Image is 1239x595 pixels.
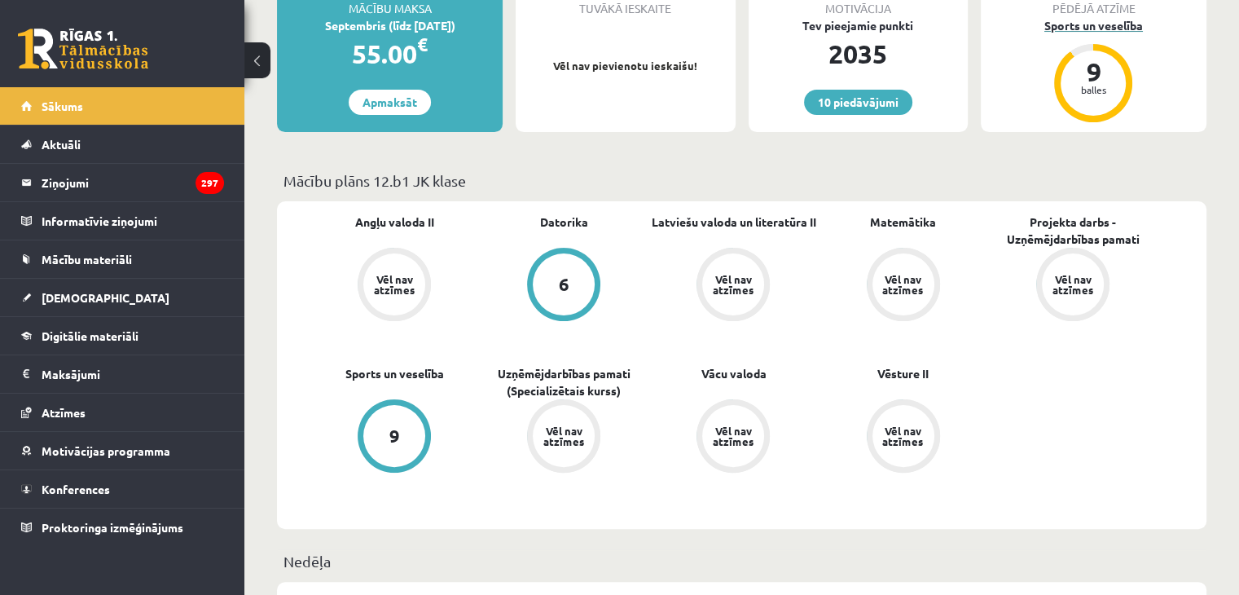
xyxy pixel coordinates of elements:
p: Mācību plāns 12.b1 JK klase [283,170,1200,192]
div: Vēl nav atzīmes [1050,274,1096,295]
a: Ziņojumi297 [21,164,224,201]
a: Mācību materiāli [21,240,224,278]
a: Vēl nav atzīmes [819,399,988,476]
div: Sports un veselība [981,17,1206,34]
span: [DEMOGRAPHIC_DATA] [42,290,169,305]
div: 9 [1069,59,1118,85]
a: 6 [479,248,648,324]
a: Datorika [540,214,588,231]
span: Aktuāli [42,137,81,152]
a: Sports un veselība [345,365,444,382]
legend: Informatīvie ziņojumi [42,202,224,240]
a: Maksājumi [21,355,224,393]
a: Sports un veselība 9 balles [981,17,1206,125]
a: Motivācijas programma [21,432,224,469]
div: balles [1069,85,1118,95]
a: Vēl nav atzīmes [648,248,818,324]
p: Nedēļa [283,550,1200,572]
a: Projekta darbs - Uzņēmējdarbības pamati [988,214,1158,248]
a: Proktoringa izmēģinājums [21,509,224,546]
span: Proktoringa izmēģinājums [42,520,183,535]
a: Vēl nav atzīmes [479,399,648,476]
a: Uzņēmējdarbības pamati (Specializētais kurss) [479,365,648,399]
a: Vācu valoda [701,365,766,382]
span: Sākums [42,99,83,113]
span: Konferences [42,482,110,496]
div: Vēl nav atzīmes [371,274,417,295]
a: Rīgas 1. Tālmācības vidusskola [18,29,148,69]
a: Aktuāli [21,126,224,163]
div: Septembris (līdz [DATE]) [277,17,503,34]
i: 297 [196,172,224,194]
div: 55.00 [277,34,503,73]
a: Latviešu valoda un literatūra II [651,214,815,231]
div: Vēl nav atzīmes [710,274,756,295]
div: Tev pieejamie punkti [749,17,968,34]
a: Apmaksāt [349,90,431,115]
a: Informatīvie ziņojumi [21,202,224,240]
a: 9 [310,399,479,476]
a: Angļu valoda II [355,214,434,231]
a: [DEMOGRAPHIC_DATA] [21,279,224,316]
a: Digitālie materiāli [21,317,224,355]
div: 2035 [749,34,968,73]
span: Mācību materiāli [42,252,132,267]
div: 9 [389,427,400,445]
div: Vēl nav atzīmes [881,274,926,295]
span: Motivācijas programma [42,443,170,458]
legend: Ziņojumi [42,164,224,201]
a: Vēsture II [877,365,929,382]
div: 6 [559,275,569,293]
span: Atzīmes [42,405,86,420]
a: Konferences [21,470,224,508]
a: 10 piedāvājumi [804,90,912,115]
a: Sākums [21,87,224,125]
a: Vēl nav atzīmes [648,399,818,476]
span: € [417,33,428,56]
a: Matemātika [870,214,936,231]
a: Vēl nav atzīmes [988,248,1158,324]
p: Vēl nav pievienotu ieskaišu! [524,58,727,74]
div: Vēl nav atzīmes [710,425,756,447]
a: Vēl nav atzīmes [310,248,479,324]
div: Vēl nav atzīmes [541,425,587,447]
a: Vēl nav atzīmes [819,248,988,324]
a: Atzīmes [21,394,224,431]
legend: Maksājumi [42,355,224,393]
div: Vēl nav atzīmes [881,425,926,447]
span: Digitālie materiāli [42,328,138,343]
